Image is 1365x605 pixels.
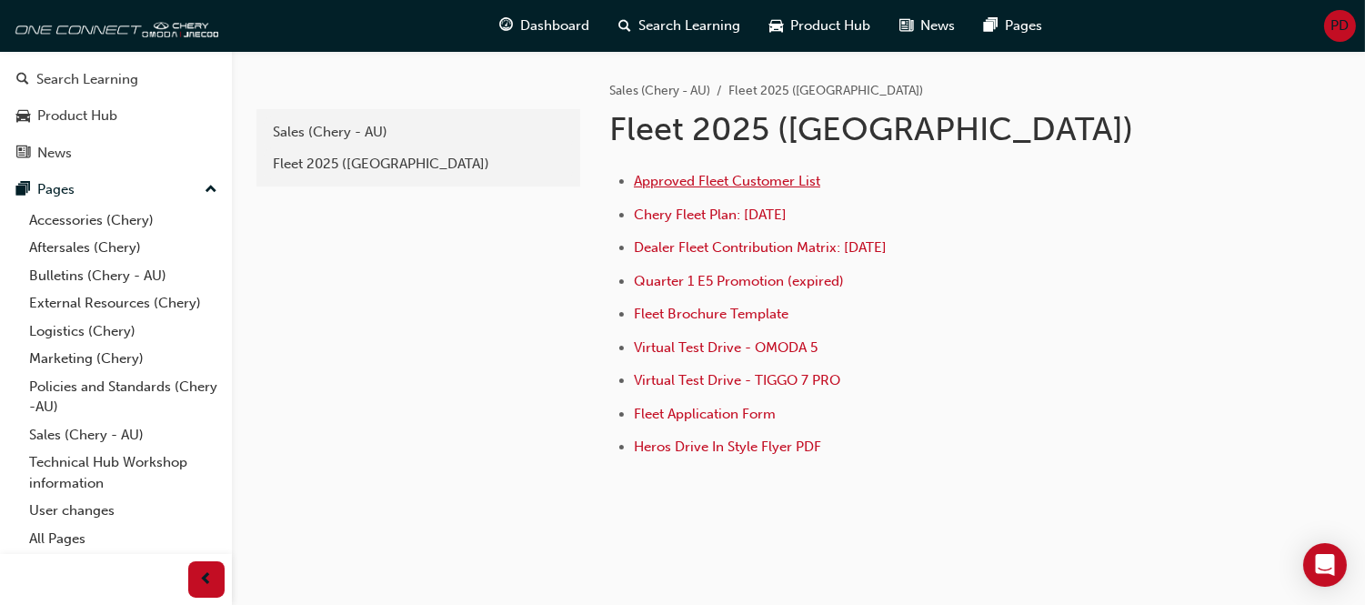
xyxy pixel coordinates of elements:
a: User changes [22,497,225,525]
a: Virtual Test Drive - OMODA 5 [634,339,818,356]
a: Fleet Application Form [634,406,776,422]
a: search-iconSearch Learning [605,7,756,45]
div: Sales (Chery - AU) [273,122,564,143]
a: All Pages [22,525,225,553]
button: Pages [7,173,225,207]
a: Sales (Chery - AU) [264,116,573,148]
span: News [921,15,956,36]
a: News [7,136,225,170]
span: Product Hub [791,15,871,36]
a: Policies and Standards (Chery -AU) [22,373,225,421]
div: Open Intercom Messenger [1303,543,1347,587]
a: Marketing (Chery) [22,345,225,373]
img: oneconnect [9,7,218,44]
div: Pages [37,179,75,200]
span: up-icon [205,178,217,202]
li: Fleet 2025 ([GEOGRAPHIC_DATA]) [728,81,923,102]
div: Product Hub [37,106,117,126]
a: Heros Drive In Style Flyer PDF [634,439,821,455]
span: guage-icon [500,15,514,37]
a: Sales (Chery - AU) [22,421,225,449]
a: Approved Fleet Customer List [634,173,820,189]
a: pages-iconPages [970,7,1058,45]
span: Search Learning [639,15,741,36]
span: Pages [1006,15,1043,36]
a: guage-iconDashboard [486,7,605,45]
span: PD [1331,15,1350,36]
span: pages-icon [985,15,999,37]
a: External Resources (Chery) [22,289,225,318]
span: car-icon [16,108,30,125]
span: search-icon [619,15,632,37]
span: Dashboard [521,15,590,36]
div: News [37,143,72,164]
a: Chery Fleet Plan: [DATE] [634,207,787,223]
a: car-iconProduct Hub [756,7,886,45]
a: Search Learning [7,63,225,96]
a: news-iconNews [886,7,970,45]
a: Fleet 2025 ([GEOGRAPHIC_DATA]) [264,148,573,180]
div: Fleet 2025 ([GEOGRAPHIC_DATA]) [273,154,564,175]
a: Virtual Test Drive - TIGGO 7 PRO [634,372,840,388]
a: Accessories (Chery) [22,207,225,235]
span: search-icon [16,72,29,88]
h1: Fleet 2025 ([GEOGRAPHIC_DATA]) [609,109,1206,149]
a: Technical Hub Workshop information [22,449,225,497]
span: news-icon [16,146,30,162]
span: prev-icon [200,569,214,591]
a: Dealer Fleet Contribution Matrix: [DATE] [634,239,887,256]
a: Aftersales (Chery) [22,234,225,262]
button: PD [1324,10,1356,42]
a: Bulletins (Chery - AU) [22,262,225,290]
div: Search Learning [36,69,138,90]
a: Logistics (Chery) [22,318,225,346]
span: pages-icon [16,182,30,198]
span: car-icon [770,15,784,37]
a: Fleet Brochure Template [634,306,788,322]
span: news-icon [900,15,914,37]
a: Product Hub [7,99,225,133]
a: Quarter 1 E5 Promotion (expired) [634,273,844,289]
a: Sales (Chery - AU) [609,83,710,98]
